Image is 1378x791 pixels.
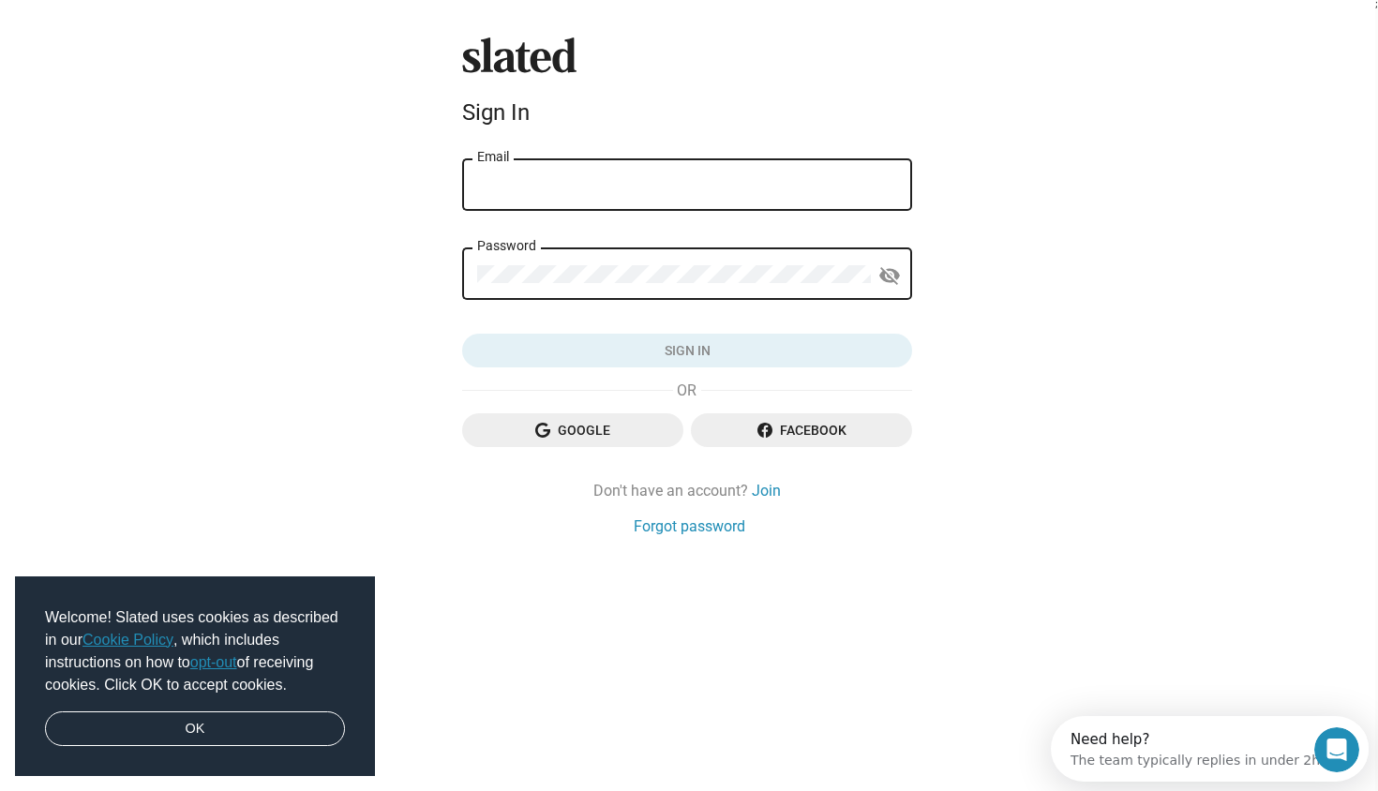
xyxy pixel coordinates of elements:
[20,31,269,51] div: The team typically replies in under 2h
[82,632,173,648] a: Cookie Policy
[15,576,375,777] div: cookieconsent
[462,413,683,447] button: Google
[20,16,269,31] div: Need help?
[7,7,324,59] div: Open Intercom Messenger
[634,516,745,536] a: Forgot password
[1051,716,1369,782] iframe: Intercom live chat discovery launcher
[752,481,781,500] a: Join
[871,257,908,294] button: Show password
[462,481,912,500] div: Don't have an account?
[706,413,897,447] span: Facebook
[477,413,668,447] span: Google
[45,606,345,696] span: Welcome! Slated uses cookies as described in our , which includes instructions on how to of recei...
[1314,727,1359,772] iframe: Intercom live chat
[190,654,237,670] a: opt-out
[45,711,345,747] a: dismiss cookie message
[462,37,912,133] sl-branding: Sign In
[462,99,912,126] div: Sign In
[691,413,912,447] button: Facebook
[878,261,901,291] mat-icon: visibility_off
